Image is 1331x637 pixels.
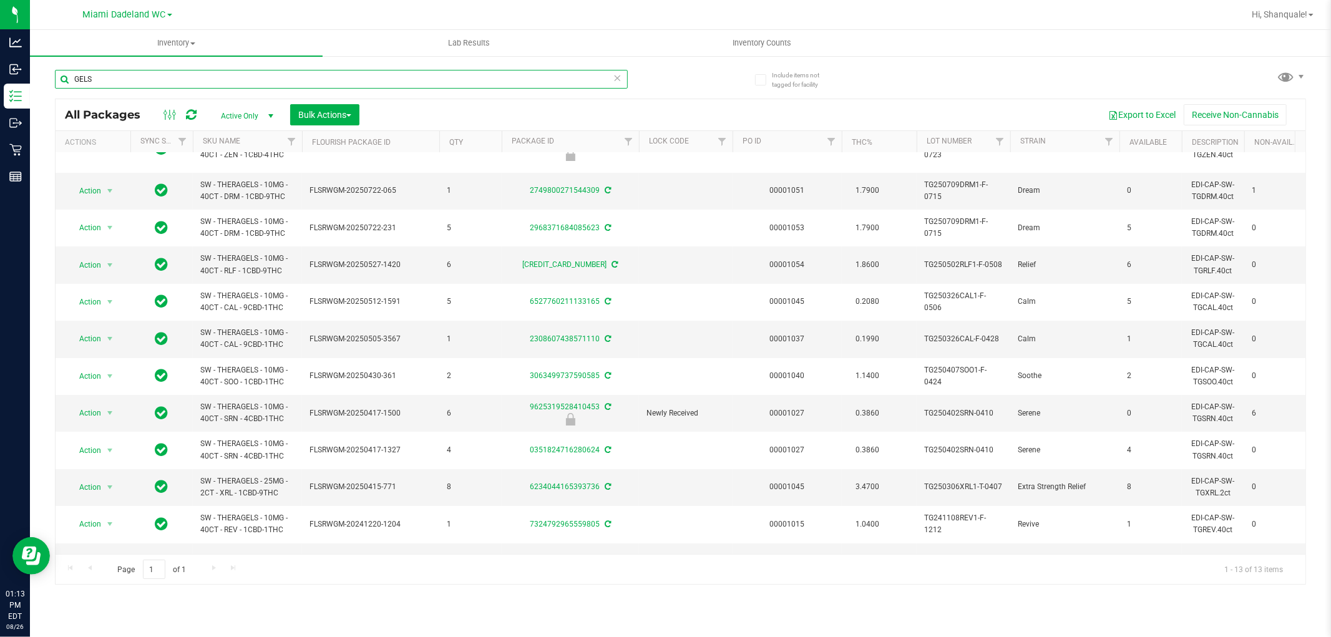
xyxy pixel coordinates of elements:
[1020,137,1046,145] a: Strain
[1252,185,1299,197] span: 1
[1099,131,1119,152] a: Filter
[155,515,168,533] span: In Sync
[849,367,885,385] span: 1.1400
[603,445,611,454] span: Sync from Compliance System
[500,413,641,425] div: Newly Received
[649,137,689,145] a: Lock Code
[447,333,494,345] span: 1
[1018,222,1112,234] span: Dream
[512,137,554,145] a: Package ID
[200,401,295,425] span: SW - THERAGELS - 10MG - 40CT - SRN - 4CBD-1THC
[1127,333,1174,345] span: 1
[924,364,1003,388] span: TG250407SOO1-F-0424
[603,223,611,232] span: Sync from Compliance System
[298,110,351,120] span: Bulk Actions
[770,409,805,417] a: 00001027
[447,259,494,271] span: 6
[1018,296,1112,308] span: Calm
[447,444,494,456] span: 4
[849,182,885,200] span: 1.7900
[155,256,168,273] span: In Sync
[849,478,885,496] span: 3.4700
[849,515,885,533] span: 1.0400
[1189,437,1237,463] div: EDI-CAP-SW-TGSRN.40ct
[107,560,197,579] span: Page of 1
[65,108,153,122] span: All Packages
[9,143,22,156] inline-svg: Retail
[500,148,641,161] div: Newly Received
[447,222,494,234] span: 5
[1129,138,1167,147] a: Available
[1127,185,1174,197] span: 0
[9,117,22,129] inline-svg: Outbound
[716,37,808,49] span: Inventory Counts
[310,185,432,197] span: FLSRWGM-20250722-065
[770,371,805,380] a: 00001040
[1189,326,1237,352] div: EDI-CAP-SW-TGCAL.40ct
[200,327,295,351] span: SW - THERAGELS - 10MG - 40CT - CAL - 9CBD-1THC
[68,479,102,496] span: Action
[924,216,1003,240] span: TG250709DRM1-F-0715
[743,137,761,145] a: PO ID
[603,402,611,411] span: Sync from Compliance System
[200,438,295,462] span: SW - THERAGELS - 10MG - 40CT - SRN - 4CBD-1THC
[849,293,885,311] span: 0.2080
[431,37,507,49] span: Lab Results
[1018,518,1112,530] span: Revive
[1184,104,1287,125] button: Receive Non-Cannabis
[1252,333,1299,345] span: 0
[1189,289,1237,315] div: EDI-CAP-SW-TGCAL.40ct
[770,297,805,306] a: 00001045
[310,333,432,345] span: FLSRWGM-20250505-3567
[530,402,600,411] a: 9625319528410453
[1018,407,1112,419] span: Serene
[155,478,168,495] span: In Sync
[68,367,102,385] span: Action
[1127,444,1174,456] span: 4
[530,186,600,195] a: 2749800271544309
[613,70,622,86] span: Clear
[68,442,102,459] span: Action
[310,296,432,308] span: FLSRWGM-20250512-1591
[102,293,118,311] span: select
[924,444,1003,456] span: TG250402SRN-0410
[1254,138,1310,147] a: Non-Available
[1189,400,1237,426] div: EDI-CAP-SW-TGSRN.40ct
[55,70,628,89] input: Search Package ID, Item Name, SKU, Lot or Part Number...
[924,333,1003,345] span: TG250326CAL-F-0428
[1192,138,1239,147] a: Description
[1189,553,1237,579] div: EDI-CAP-SW-TGZEN.40ct
[155,293,168,310] span: In Sync
[68,293,102,311] span: Action
[102,404,118,422] span: select
[68,515,102,533] span: Action
[1018,259,1112,271] span: Relief
[200,512,295,536] span: SW - THERAGELS - 10MG - 40CT - REV - 1CBD-1THC
[310,481,432,493] span: FLSRWGM-20250415-771
[646,407,725,419] span: Newly Received
[200,475,295,499] span: SW - THERAGELS - 25MG - 2CT - XRL - 1CBD-9THC
[9,63,22,75] inline-svg: Inbound
[530,334,600,343] a: 2308607438571110
[1189,363,1237,389] div: EDI-CAP-SW-TGSOO.40ct
[1189,474,1237,500] div: EDI-CAP-SW-TGXRL.2ct
[200,179,295,203] span: SW - THERAGELS - 10MG - 40CT - DRM - 1CBD-9THC
[1252,370,1299,382] span: 0
[12,537,50,575] iframe: Resource center
[310,518,432,530] span: FLSRWGM-20241220-1204
[102,182,118,200] span: select
[1127,481,1174,493] span: 8
[852,138,872,147] a: THC%
[155,441,168,459] span: In Sync
[530,482,600,491] a: 6234044165393736
[9,90,22,102] inline-svg: Inventory
[1189,251,1237,278] div: EDI-CAP-SW-TGRLF.40ct
[849,441,885,459] span: 0.3860
[310,259,432,271] span: FLSRWGM-20250527-1420
[1252,407,1299,419] span: 6
[200,253,295,276] span: SW - THERAGELS - 10MG - 40CT - RLF - 1CBD-9THC
[447,518,494,530] span: 1
[1018,185,1112,197] span: Dream
[1252,9,1307,19] span: Hi, Shanquale!
[924,407,1003,419] span: TG250402SRN-0410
